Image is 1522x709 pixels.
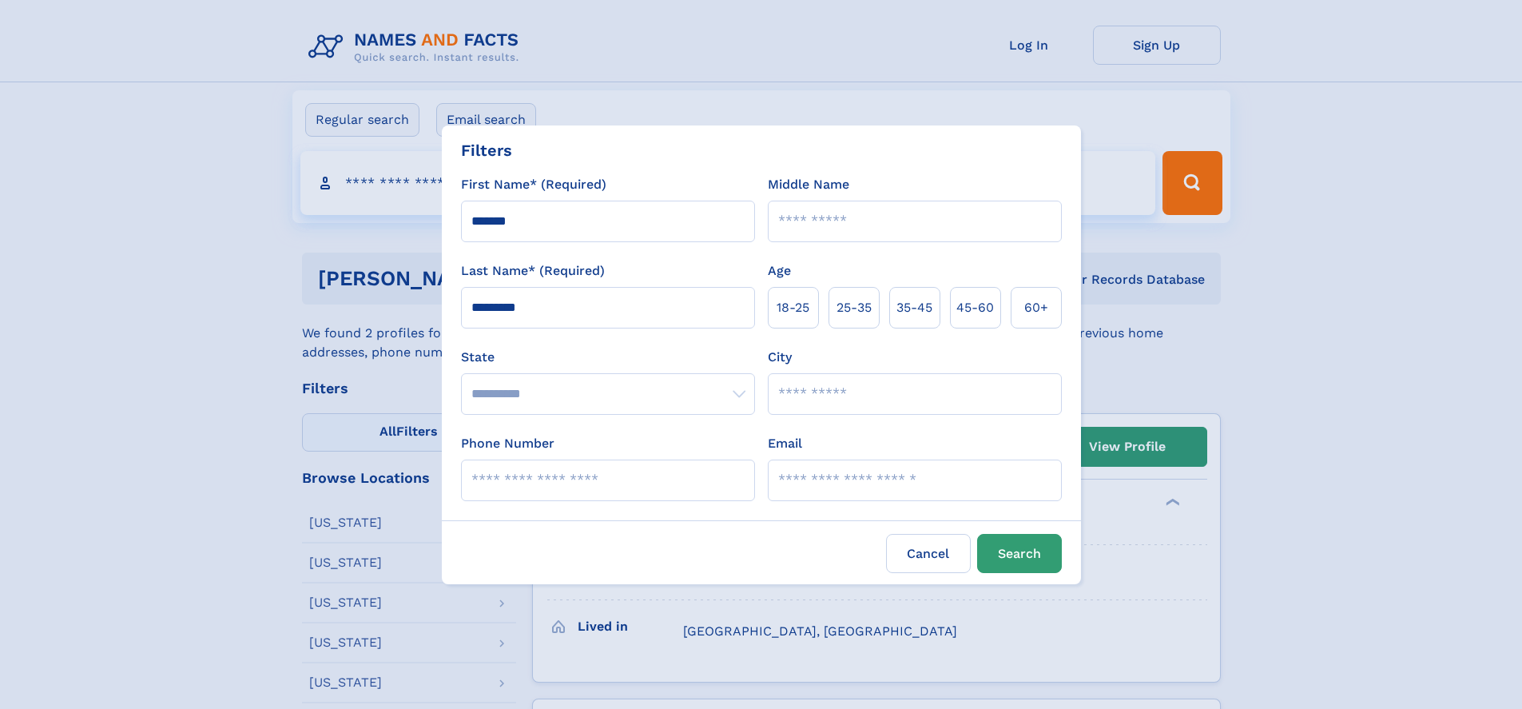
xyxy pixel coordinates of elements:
[768,348,792,367] label: City
[1024,298,1048,317] span: 60+
[461,348,755,367] label: State
[461,434,554,453] label: Phone Number
[768,261,791,281] label: Age
[768,175,849,194] label: Middle Name
[896,298,932,317] span: 35‑45
[977,534,1062,573] button: Search
[461,138,512,162] div: Filters
[837,298,872,317] span: 25‑35
[461,261,605,281] label: Last Name* (Required)
[777,298,809,317] span: 18‑25
[956,298,994,317] span: 45‑60
[461,175,606,194] label: First Name* (Required)
[886,534,971,573] label: Cancel
[768,434,802,453] label: Email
